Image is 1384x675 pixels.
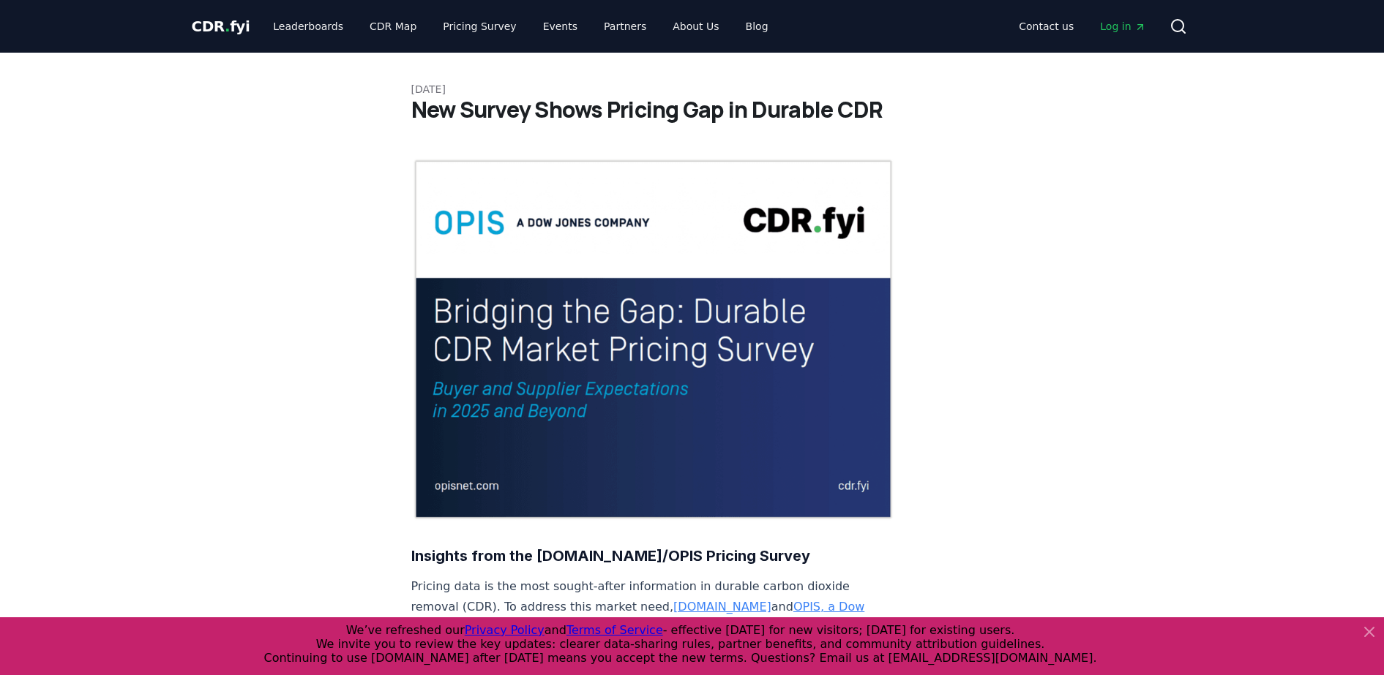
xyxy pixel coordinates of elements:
a: About Us [661,13,730,39]
nav: Main [261,13,779,39]
p: [DATE] [411,82,973,97]
h1: New Survey Shows Pricing Gap in Durable CDR [411,97,973,123]
a: Log in [1088,13,1157,39]
span: Log in [1100,19,1145,34]
a: [DOMAIN_NAME] [673,600,771,614]
a: Blog [734,13,780,39]
a: Leaderboards [261,13,355,39]
img: blog post image [411,158,896,521]
a: CDR.fyi [192,16,250,37]
strong: Insights from the [DOMAIN_NAME]/OPIS Pricing Survey [411,547,810,565]
span: CDR fyi [192,18,250,35]
a: Pricing Survey [431,13,528,39]
a: Contact us [1007,13,1085,39]
a: CDR Map [358,13,428,39]
span: . [225,18,230,35]
nav: Main [1007,13,1157,39]
a: Events [531,13,589,39]
a: Partners [592,13,658,39]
